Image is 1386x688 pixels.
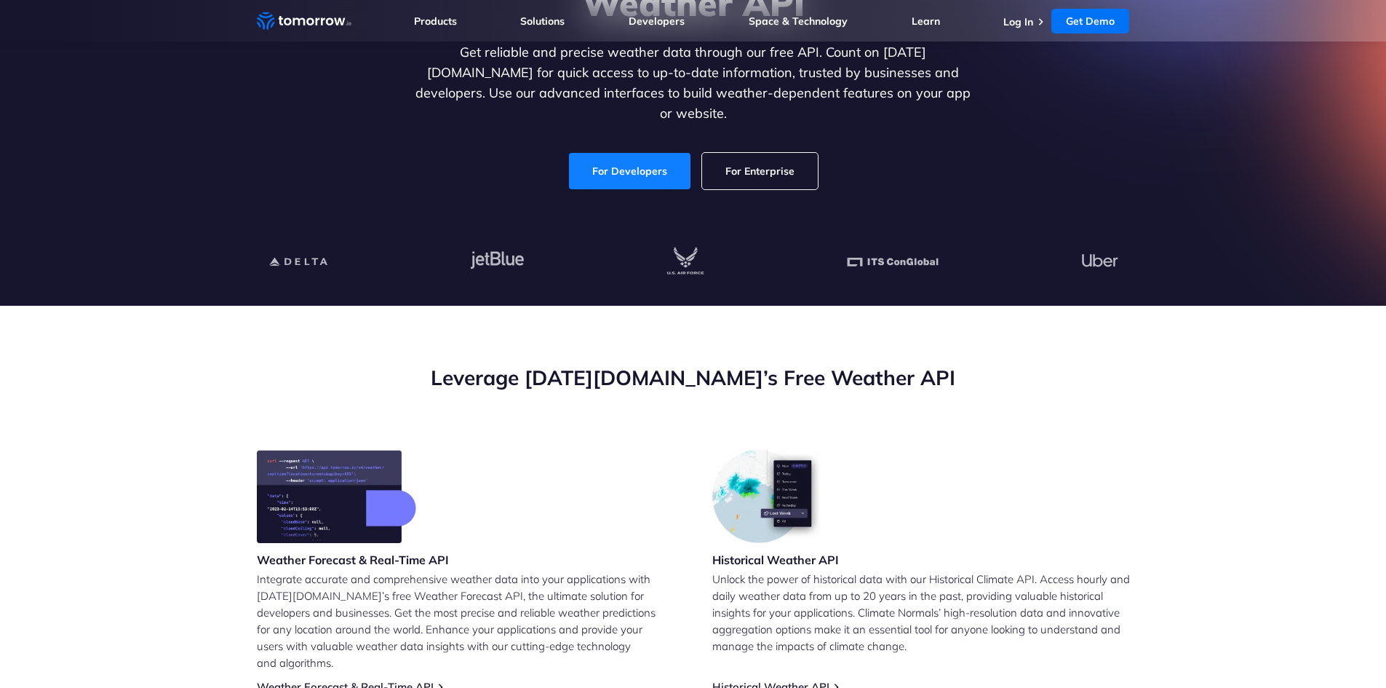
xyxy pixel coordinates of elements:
[912,15,940,28] a: Learn
[702,153,818,189] a: For Enterprise
[569,153,690,189] a: For Developers
[257,571,674,671] p: Integrate accurate and comprehensive weather data into your applications with [DATE][DOMAIN_NAME]...
[257,10,351,32] a: Home link
[413,42,974,124] p: Get reliable and precise weather data through our free API. Count on [DATE][DOMAIN_NAME] for quic...
[712,552,839,568] h3: Historical Weather API
[1051,9,1129,33] a: Get Demo
[257,552,449,568] h3: Weather Forecast & Real-Time API
[629,15,685,28] a: Developers
[1003,15,1033,28] a: Log In
[257,364,1130,392] h2: Leverage [DATE][DOMAIN_NAME]’s Free Weather API
[712,571,1130,655] p: Unlock the power of historical data with our Historical Climate API. Access hourly and daily weat...
[520,15,565,28] a: Solutions
[414,15,457,28] a: Products
[749,15,848,28] a: Space & Technology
